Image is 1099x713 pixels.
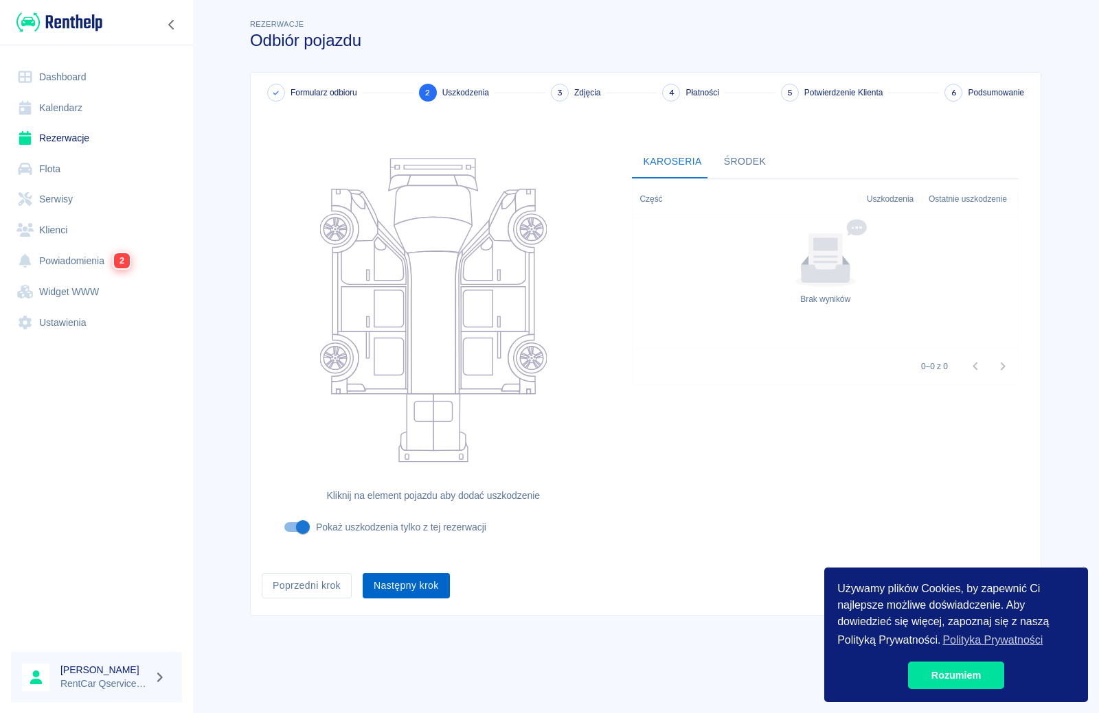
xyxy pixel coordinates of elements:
a: Flota [11,154,182,185]
div: Brak wyników [800,293,850,305]
span: 5 [787,86,793,100]
div: cookieconsent [824,568,1088,702]
a: dismiss cookie message [908,662,1004,689]
h3: Odbiór pojazdu [250,31,1041,50]
span: 6 [951,86,956,100]
span: Potwierdzenie Klienta [804,86,883,99]
div: Ostatnie uszkodzenie [929,180,1007,218]
h6: Kliknij na element pojazdu aby dodać uszkodzenie [273,489,593,503]
span: Zdjęcia [574,86,600,99]
a: Powiadomienia2 [11,245,182,277]
span: Formularz odbioru [291,86,357,99]
a: Dashboard [11,62,182,93]
a: Serwisy [11,184,182,215]
img: Renthelp logo [16,11,102,34]
span: 2 [114,253,130,268]
span: 3 [557,86,563,100]
span: Uszkodzenia [442,86,489,99]
a: Ustawienia [11,307,182,338]
p: 2025 © Renthelp Sp. z o.o. [209,684,1083,697]
a: Kalendarz [11,93,182,124]
div: Uszkodzenia [860,180,922,218]
span: Rezerwacje [250,20,304,28]
p: RentCar Qservice Damar Parts [60,677,148,691]
button: Zwiń nawigację [161,16,182,34]
a: Renthelp logo [11,11,102,34]
button: Następny krok [363,573,450,598]
button: Środek [713,145,778,178]
h6: [PERSON_NAME] [60,663,148,677]
span: Używamy plików Cookies, by zapewnić Ci najlepsze możliwe doświadczenie. Aby dowiedzieć się więcej... [837,581,1075,651]
a: Rezerwacje [11,123,182,154]
div: Uszkodzenia [867,180,914,218]
div: Część [639,180,662,218]
span: 2 [425,86,430,100]
button: Poprzedni krok [262,573,352,598]
div: Ostatnie uszkodzenie [922,180,1018,218]
span: Podsumowanie [968,86,1024,99]
a: learn more about cookies [940,630,1045,651]
span: 4 [669,86,675,100]
p: Pokaż uszkodzenia tylko z tej rezerwacji [316,520,486,535]
p: 0–0 z 0 [921,360,948,373]
button: Karoseria [632,145,712,178]
a: Widget WWW [11,277,182,307]
a: Klienci [11,215,182,246]
div: Część [633,180,860,218]
span: Płatności [686,86,718,99]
